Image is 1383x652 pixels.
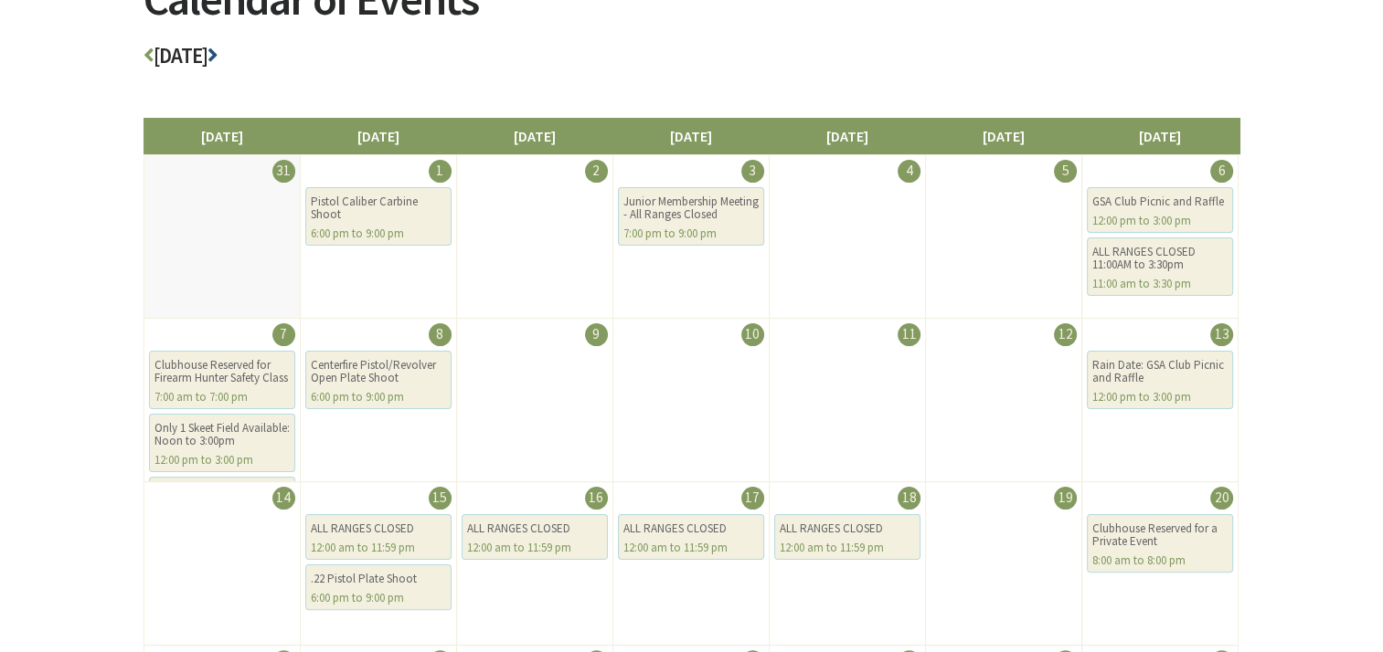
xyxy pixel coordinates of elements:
[1092,278,1228,290] div: 11:00 am to 3:30 pm
[154,422,290,447] div: Only 1 Skeet Field Available: Noon to 3:00pm
[1092,246,1228,271] div: ALL RANGES CLOSED 11:00AM to 3:30pm
[1210,323,1233,346] div: 13
[1210,160,1233,183] div: 6
[1092,195,1228,208] div: GSA Club Picnic and Raffle
[429,160,452,183] div: 1
[1092,554,1228,567] div: 8:00 am to 8:00 pm
[311,359,446,384] div: Centerfire Pistol/Revolver Open Plate Shoot
[1054,160,1077,183] div: 5
[144,45,1240,77] h3: [DATE]
[272,487,295,510] div: 14
[154,454,290,467] div: 12:00 pm to 3:00 pm
[585,323,608,346] div: 9
[741,160,764,183] div: 3
[1092,215,1228,227] div: 12:00 pm to 3:00 pm
[1054,323,1077,346] div: 12
[467,522,602,535] div: ALL RANGES CLOSED
[1054,487,1077,510] div: 19
[300,118,457,154] li: [DATE]
[154,391,290,404] div: 7:00 am to 7:00 pm
[272,160,295,183] div: 31
[898,323,920,346] div: 11
[311,522,446,535] div: ALL RANGES CLOSED
[311,573,446,585] div: .22 Pistol Plate Shoot
[623,522,759,535] div: ALL RANGES CLOSED
[154,359,290,384] div: Clubhouse Reserved for Firearm Hunter Safety Class
[272,323,295,346] div: 7
[467,542,602,554] div: 12:00 am to 11:59 pm
[623,195,759,221] div: Junior Membership Meeting - All Ranges Closed
[741,323,764,346] div: 10
[1092,359,1228,384] div: Rain Date: GSA Club Picnic and Raffle
[1081,118,1239,154] li: [DATE]
[780,542,915,554] div: 12:00 am to 11:59 pm
[429,487,452,510] div: 15
[1092,522,1228,548] div: Clubhouse Reserved for a Private Event
[585,487,608,510] div: 16
[623,542,759,554] div: 12:00 am to 11:59 pm
[623,227,759,240] div: 7:00 pm to 9:00 pm
[144,118,301,154] li: [DATE]
[311,227,446,240] div: 6:00 pm to 9:00 pm
[1092,391,1228,404] div: 12:00 pm to 3:00 pm
[925,118,1082,154] li: [DATE]
[769,118,926,154] li: [DATE]
[311,391,446,404] div: 6:00 pm to 9:00 pm
[456,118,613,154] li: [DATE]
[612,118,770,154] li: [DATE]
[311,195,446,221] div: Pistol Caliber Carbine Shoot
[898,487,920,510] div: 18
[429,323,452,346] div: 8
[585,160,608,183] div: 2
[311,592,446,605] div: 6:00 pm to 9:00 pm
[1210,487,1233,510] div: 20
[311,542,446,554] div: 12:00 am to 11:59 pm
[741,487,764,510] div: 17
[898,160,920,183] div: 4
[780,522,915,535] div: ALL RANGES CLOSED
